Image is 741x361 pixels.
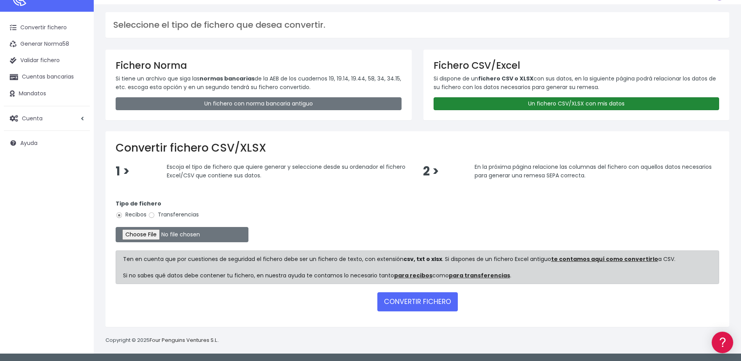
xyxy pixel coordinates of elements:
a: Convertir fichero [4,20,90,36]
strong: Tipo de fichero [116,200,161,207]
strong: fichero CSV o XLSX [478,75,534,82]
div: Facturación [8,155,148,163]
a: Generar Norma58 [4,36,90,52]
a: te contamos aquí como convertirlo [551,255,658,263]
div: Ten en cuenta que por cuestiones de seguridad el fichero debe ser un fichero de texto, con extens... [116,250,719,284]
p: Si dispone de un con sus datos, en la siguiente página podrá relacionar los datos de su fichero c... [434,74,720,92]
a: Perfiles de empresas [8,135,148,147]
p: Si tiene un archivo que siga las de la AEB de los cuadernos 19, 19.14, 19.44, 58, 34, 34.15, etc.... [116,74,402,92]
a: Problemas habituales [8,111,148,123]
h2: Convertir fichero CSV/XLSX [116,141,719,155]
a: para recibos [394,272,432,279]
span: 2 > [423,163,439,180]
a: General [8,168,148,180]
div: Información general [8,54,148,62]
a: API [8,200,148,212]
button: Contáctanos [8,209,148,223]
a: POWERED BY ENCHANT [107,225,150,232]
span: En la próxima página relacione las columnas del fichero con aquellos datos necesarios para genera... [475,163,712,179]
a: Ayuda [4,135,90,151]
strong: csv, txt o xlsx [404,255,442,263]
div: Convertir ficheros [8,86,148,94]
h3: Seleccione el tipo de fichero que desea convertir. [113,20,721,30]
a: Cuenta [4,110,90,127]
span: Ayuda [20,139,37,147]
a: Un fichero con norma bancaria antiguo [116,97,402,110]
p: Copyright © 2025 . [105,336,219,345]
a: Un fichero CSV/XLSX con mis datos [434,97,720,110]
a: Información general [8,66,148,79]
a: para transferencias [449,272,510,279]
h3: Fichero Norma [116,60,402,71]
label: Recibos [116,211,146,219]
a: Four Penguins Ventures S.L. [150,336,218,344]
button: CONVERTIR FICHERO [377,292,458,311]
a: Videotutoriales [8,123,148,135]
a: Formatos [8,99,148,111]
span: Escoja el tipo de fichero que quiere generar y seleccione desde su ordenador el fichero Excel/CSV... [167,163,405,179]
a: Mandatos [4,86,90,102]
div: Programadores [8,188,148,195]
span: Cuenta [22,114,43,122]
a: Cuentas bancarias [4,69,90,85]
h3: Fichero CSV/Excel [434,60,720,71]
a: Validar fichero [4,52,90,69]
strong: normas bancarias [200,75,255,82]
span: 1 > [116,163,130,180]
label: Transferencias [148,211,199,219]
